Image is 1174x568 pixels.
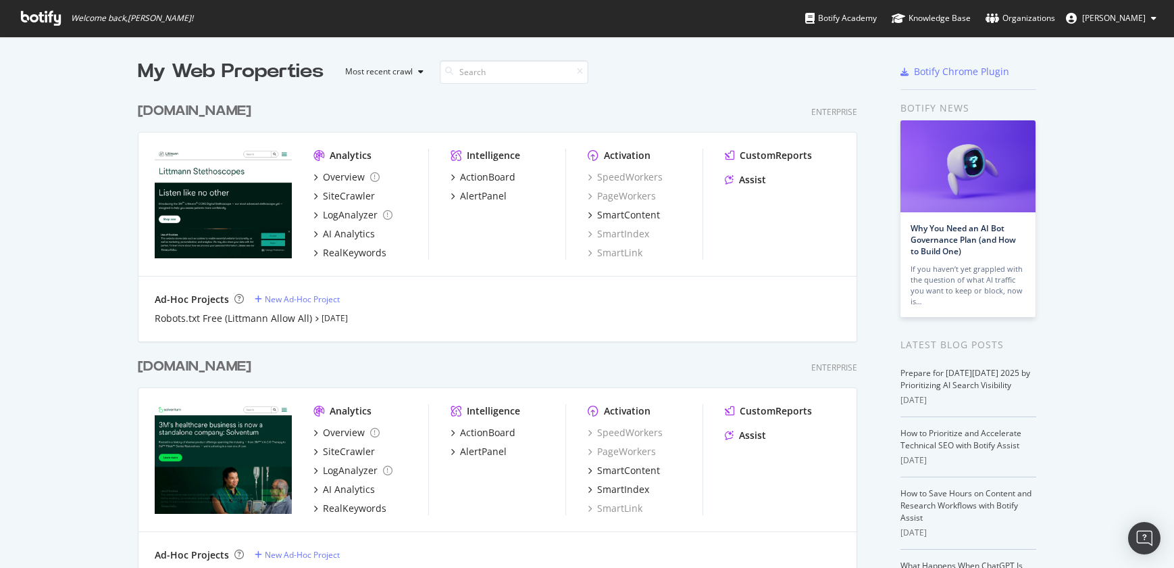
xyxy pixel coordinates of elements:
a: SiteCrawler [313,189,375,203]
div: Analytics [330,149,372,162]
a: [DOMAIN_NAME] [138,357,257,377]
div: AI Analytics [323,227,375,241]
div: New Ad-Hoc Project [265,293,340,305]
div: Botify Academy [805,11,877,25]
a: ActionBoard [451,426,515,440]
div: LogAnalyzer [323,464,378,477]
a: [DATE] [322,312,348,324]
a: SpeedWorkers [588,426,663,440]
div: SmartIndex [597,483,649,496]
a: How to Save Hours on Content and Research Workflows with Botify Assist [900,488,1031,523]
a: Why You Need an AI Bot Governance Plan (and How to Build One) [911,222,1016,257]
img: solventum.com [155,404,292,514]
a: Botify Chrome Plugin [900,65,1009,78]
img: Why You Need an AI Bot Governance Plan (and How to Build One) [900,120,1036,212]
div: Enterprise [811,362,857,373]
div: Analytics [330,404,372,418]
div: Ad-Hoc Projects [155,293,229,306]
div: ActionBoard [460,426,515,440]
a: SiteCrawler [313,445,375,458]
div: AlertPanel [460,445,507,458]
a: SmartIndex [588,227,649,241]
div: Activation [604,404,650,418]
div: Assist [739,429,766,442]
a: SmartContent [588,208,660,222]
div: SiteCrawler [323,445,375,458]
div: CustomReports [740,149,812,162]
div: CustomReports [740,404,812,418]
span: Travis Yano [1082,12,1146,24]
div: My Web Properties [138,58,324,85]
div: If you haven’t yet grappled with the question of what AI traffic you want to keep or block, now is… [911,264,1025,307]
a: Prepare for [DATE][DATE] 2025 by Prioritizing AI Search Visibility [900,367,1030,391]
a: New Ad-Hoc Project [255,293,340,305]
div: AlertPanel [460,189,507,203]
div: [DOMAIN_NAME] [138,357,251,377]
div: SiteCrawler [323,189,375,203]
a: ActionBoard [451,170,515,184]
a: AlertPanel [451,189,507,203]
div: New Ad-Hoc Project [265,549,340,561]
a: RealKeywords [313,502,386,515]
div: Intelligence [467,149,520,162]
a: AlertPanel [451,445,507,458]
a: LogAnalyzer [313,208,392,222]
a: CustomReports [725,149,812,162]
div: SmartContent [597,208,660,222]
a: Overview [313,426,380,440]
div: RealKeywords [323,502,386,515]
span: Welcome back, [PERSON_NAME] ! [71,13,193,24]
div: Overview [323,170,365,184]
div: Organizations [986,11,1055,25]
a: New Ad-Hoc Project [255,549,340,561]
button: Most recent crawl [334,61,429,82]
div: Enterprise [811,106,857,118]
div: Overview [323,426,365,440]
a: Assist [725,429,766,442]
a: PageWorkers [588,189,656,203]
div: Open Intercom Messenger [1128,522,1160,554]
button: [PERSON_NAME] [1055,7,1167,29]
div: Ad-Hoc Projects [155,548,229,562]
a: PageWorkers [588,445,656,458]
div: SmartContent [597,464,660,477]
a: RealKeywords [313,246,386,260]
a: SmartIndex [588,483,649,496]
a: Overview [313,170,380,184]
div: [DATE] [900,394,1036,406]
a: Robots.txt Free (Littmann Allow All) [155,312,312,325]
div: Most recent crawl [345,68,413,76]
div: Intelligence [467,404,520,418]
a: SmartContent [588,464,660,477]
div: LogAnalyzer [323,208,378,222]
div: Knowledge Base [892,11,971,25]
img: www.littmann.com [155,149,292,258]
input: Search [440,60,588,84]
div: SmartLink [588,502,642,515]
a: LogAnalyzer [313,464,392,477]
a: SmartLink [588,246,642,260]
div: Latest Blog Posts [900,337,1036,352]
div: Botify news [900,101,1036,116]
a: AI Analytics [313,227,375,241]
div: ActionBoard [460,170,515,184]
a: How to Prioritize and Accelerate Technical SEO with Botify Assist [900,427,1021,451]
div: Botify Chrome Plugin [914,65,1009,78]
div: [DOMAIN_NAME] [138,101,251,121]
div: RealKeywords [323,246,386,260]
a: CustomReports [725,404,812,418]
a: AI Analytics [313,483,375,496]
a: Assist [725,173,766,187]
a: SpeedWorkers [588,170,663,184]
a: [DOMAIN_NAME] [138,101,257,121]
div: [DATE] [900,527,1036,539]
div: Assist [739,173,766,187]
div: [DATE] [900,454,1036,467]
